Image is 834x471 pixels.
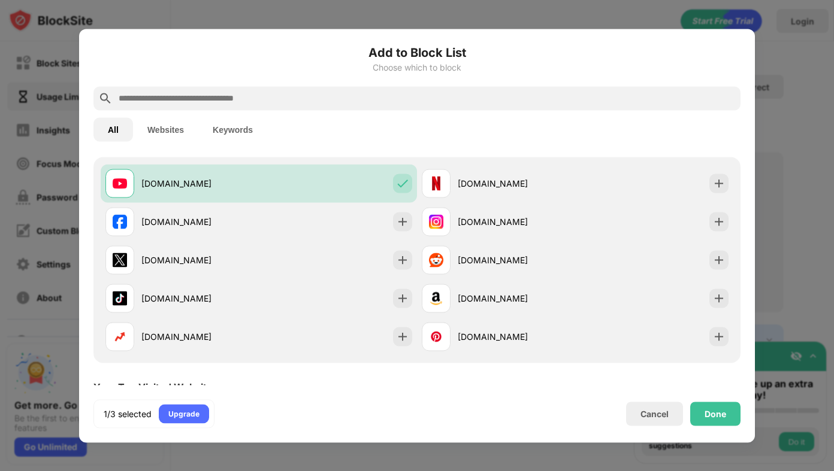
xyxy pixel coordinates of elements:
[113,253,127,267] img: favicons
[429,291,443,305] img: favicons
[113,214,127,229] img: favicons
[141,292,259,305] div: [DOMAIN_NAME]
[141,177,259,190] div: [DOMAIN_NAME]
[93,381,218,393] div: Your Top Visited Websites
[113,291,127,305] img: favicons
[98,91,113,105] img: search.svg
[113,329,127,344] img: favicons
[640,409,669,419] div: Cancel
[93,117,133,141] button: All
[168,408,200,420] div: Upgrade
[93,43,741,61] h6: Add to Block List
[458,330,575,343] div: [DOMAIN_NAME]
[133,117,198,141] button: Websites
[141,330,259,343] div: [DOMAIN_NAME]
[458,254,575,266] div: [DOMAIN_NAME]
[113,176,127,190] img: favicons
[429,214,443,229] img: favicons
[705,409,726,418] div: Done
[429,176,443,190] img: favicons
[458,215,575,228] div: [DOMAIN_NAME]
[198,117,267,141] button: Keywords
[458,177,575,190] div: [DOMAIN_NAME]
[458,292,575,305] div: [DOMAIN_NAME]
[429,253,443,267] img: favicons
[104,408,152,420] div: 1/3 selected
[141,215,259,228] div: [DOMAIN_NAME]
[429,329,443,344] img: favicons
[141,254,259,266] div: [DOMAIN_NAME]
[93,62,741,72] div: Choose which to block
